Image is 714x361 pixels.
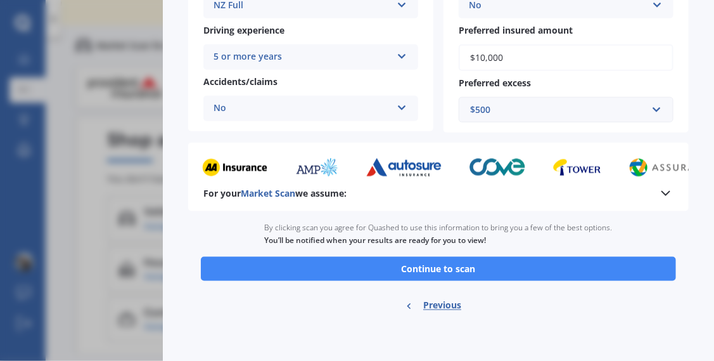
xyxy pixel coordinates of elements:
[265,211,613,257] div: By clicking scan you agree for Quashed to use this information to bring you a few of the best opt...
[203,75,277,88] span: Accidents/claims
[201,158,267,177] img: aa_sm.webp
[214,101,392,116] div: No
[469,158,526,177] img: cove_sm.webp
[214,49,392,65] div: 5 or more years
[201,257,676,281] button: Continue to scan
[552,158,601,177] img: tower_sm.png
[470,103,647,117] div: $500
[366,158,443,177] img: autosure_sm.webp
[423,296,461,315] span: Previous
[459,24,573,36] span: Preferred insured amount
[265,235,487,246] b: You’ll be notified when your results are ready for you to view!
[203,187,347,200] b: For your we assume:
[203,24,284,36] span: Driving experience
[294,158,340,177] img: amp_sm.png
[459,77,531,89] span: Preferred excess
[241,187,295,199] span: Market Scan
